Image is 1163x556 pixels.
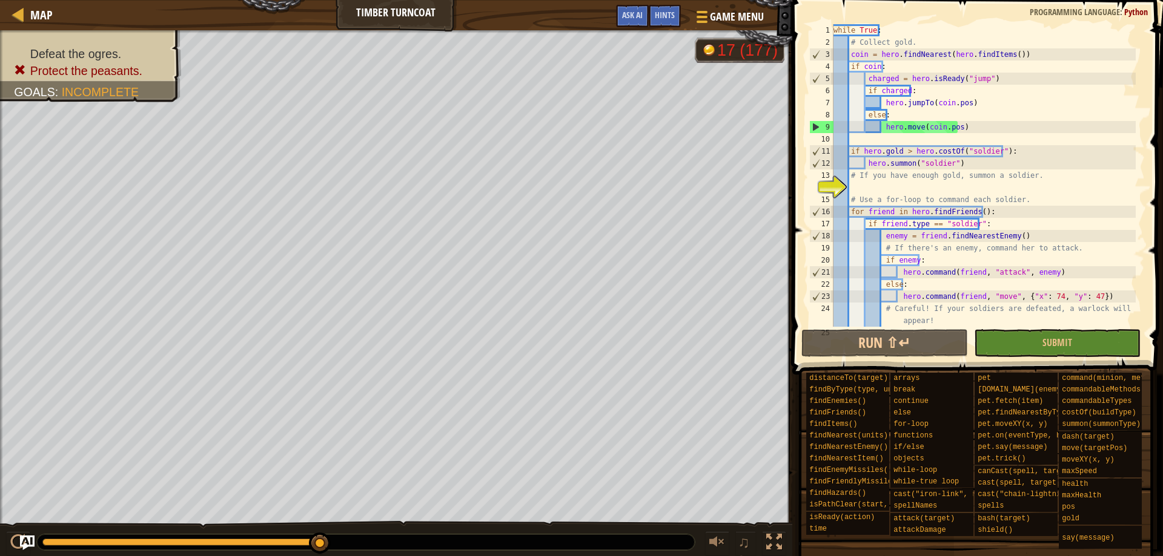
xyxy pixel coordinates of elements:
[1120,6,1124,18] span: :
[810,290,833,303] div: 23
[20,535,35,550] button: Ask AI
[893,408,911,417] span: else
[978,420,1047,428] span: pet.moveXY(x, y)
[809,36,833,48] div: 2
[30,47,121,61] span: Defeat the ogres.
[30,7,53,23] span: Map
[801,329,968,357] button: Run ⇧↵
[1062,503,1075,511] span: pos
[1062,480,1088,488] span: health
[978,408,1095,417] span: pet.findNearestByType(type)
[14,45,168,62] li: Defeat the ogres.
[810,48,833,61] div: 3
[810,121,833,133] div: 9
[717,42,778,59] div: 17 (177)
[809,374,888,382] span: distanceTo(target)
[710,9,764,25] span: Game Menu
[1062,467,1097,476] span: maxSpeed
[809,327,833,339] div: 25
[809,242,833,254] div: 19
[622,9,643,21] span: Ask AI
[809,454,883,463] span: findNearestItem()
[695,38,784,63] div: Team 'humans' has 17 now of 177 gold earned.
[30,64,142,77] span: Protect the peasants.
[809,169,833,182] div: 13
[1062,444,1127,453] span: move(targetPos)
[893,502,937,510] span: spellNames
[655,9,675,21] span: Hints
[978,526,1013,534] span: shield()
[809,24,833,36] div: 1
[809,61,833,73] div: 4
[809,182,833,194] div: 14
[735,531,756,556] button: ♫
[893,477,959,486] span: while-true loop
[616,5,649,27] button: Ask AI
[978,479,1061,487] span: cast(spell, target)
[978,385,1065,394] span: [DOMAIN_NAME](enemy)
[809,513,875,522] span: isReady(action)
[809,500,910,509] span: isPathClear(start, end)
[978,374,991,382] span: pet
[809,385,910,394] span: findByType(type, units)
[809,97,833,109] div: 7
[14,85,55,99] span: Goals
[809,489,866,497] span: findHazards()
[893,514,955,523] span: attack(target)
[809,525,827,533] span: time
[810,230,833,242] div: 18
[978,397,1043,405] span: pet.fetch(item)
[24,7,53,23] a: Map
[1030,6,1120,18] span: Programming language
[978,514,1030,523] span: bash(target)
[978,443,1047,451] span: pet.say(message)
[809,133,833,145] div: 10
[809,397,866,405] span: findEnemies()
[6,531,30,556] button: Ctrl + P: Play
[809,443,888,451] span: findNearestEnemy()
[738,533,750,551] span: ♫
[1062,408,1136,417] span: costOf(buildType)
[978,431,1091,440] span: pet.on(eventType, handler)
[893,397,929,405] span: continue
[893,420,929,428] span: for-loop
[809,194,833,206] div: 15
[809,109,833,121] div: 8
[893,431,933,440] span: functions
[809,85,833,97] div: 6
[55,85,62,99] span: :
[810,266,833,278] div: 21
[893,454,924,463] span: objects
[1062,456,1114,464] span: moveXY(x, y)
[687,5,771,33] button: Game Menu
[810,73,833,85] div: 5
[1062,420,1141,428] span: summon(summonType)
[1042,336,1072,349] span: Submit
[810,145,833,157] div: 11
[705,531,729,556] button: Adjust volume
[14,62,168,79] li: Protect the peasants.
[762,531,786,556] button: Toggle fullscreen
[893,385,915,394] span: break
[1062,534,1114,542] span: say(message)
[974,329,1141,357] button: Submit
[1062,397,1132,405] span: commandableTypes
[809,254,833,266] div: 20
[809,218,833,230] div: 17
[809,420,857,428] span: findItems()
[1124,6,1148,18] span: Python
[809,477,905,486] span: findFriendlyMissiles()
[978,467,1073,476] span: canCast(spell, target)
[893,466,937,474] span: while-loop
[809,303,833,327] div: 24
[893,374,919,382] span: arrays
[810,157,833,169] div: 12
[809,466,892,474] span: findEnemyMissiles()
[1062,385,1141,394] span: commandableMethods
[1062,491,1101,500] span: maxHealth
[893,443,924,451] span: if/else
[809,408,866,417] span: findFriends()
[893,526,946,534] span: attackDamage
[978,490,1113,499] span: cast("chain-lightning", target)
[978,454,1025,463] span: pet.trick()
